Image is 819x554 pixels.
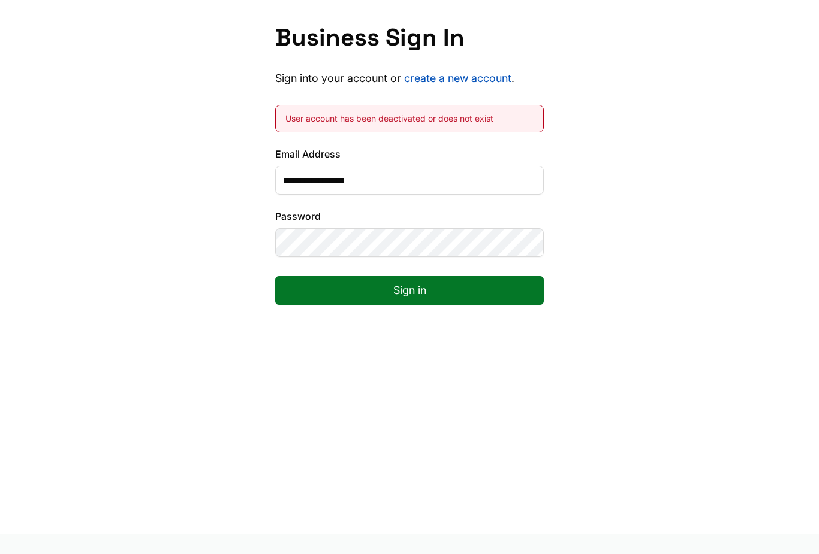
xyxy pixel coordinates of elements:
p: Sign into your account or . [275,71,544,86]
a: create a new account [404,72,511,84]
button: Sign in [275,276,544,305]
h1: Business Sign In [275,23,544,52]
label: Password [275,209,544,223]
label: Email Address [275,147,544,161]
div: User account has been deactivated or does not exist [285,113,534,125]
